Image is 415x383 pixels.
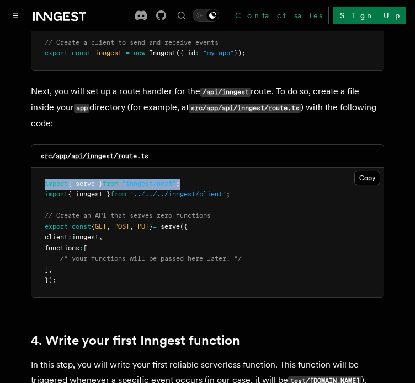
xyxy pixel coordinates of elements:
span: client [45,233,68,241]
p: Next, you will set up a route handler for the route. To do so, create a file inside your director... [31,84,384,131]
span: functions [45,244,79,252]
span: : [68,233,72,241]
span: inngest [72,233,99,241]
span: , [107,223,110,230]
code: /api/inngest [200,88,251,97]
span: ; [226,190,230,198]
span: }); [234,49,246,57]
a: 4. Write your first Inngest function [31,333,240,348]
a: Sign Up [333,7,406,24]
span: } [149,223,153,230]
span: PUT [137,223,149,230]
span: Inngest [149,49,176,57]
code: src/app/api/inngest/route.ts [40,152,148,160]
button: Toggle navigation [9,9,22,22]
span: "inngest/next" [122,180,176,187]
span: const [72,49,91,57]
span: GET [95,223,107,230]
span: , [99,233,103,241]
span: POST [114,223,130,230]
span: : [195,49,199,57]
span: }); [45,276,56,284]
span: [ [83,244,87,252]
span: inngest [95,49,122,57]
span: , [49,266,52,273]
span: /* your functions will be passed here later! */ [60,255,242,262]
span: // Create a client to send and receive events [45,39,219,46]
span: // Create an API that serves zero functions [45,212,211,219]
span: { inngest } [68,190,110,198]
a: Contact sales [228,7,329,24]
span: { [91,223,95,230]
span: = [153,223,157,230]
span: "my-app" [203,49,234,57]
button: Find something... [175,9,188,22]
span: from [103,180,118,187]
span: { serve } [68,180,103,187]
span: ] [45,266,49,273]
span: import [45,180,68,187]
span: const [72,223,91,230]
span: , [130,223,134,230]
span: serve [161,223,180,230]
button: Toggle dark mode [193,9,219,22]
button: Copy [354,171,380,185]
span: export [45,49,68,57]
span: new [134,49,145,57]
span: : [79,244,83,252]
code: src/app/api/inngest/route.ts [189,104,301,113]
span: import [45,190,68,198]
span: = [126,49,130,57]
span: ({ [180,223,188,230]
code: app [74,104,89,113]
span: export [45,223,68,230]
span: from [110,190,126,198]
span: ({ id [176,49,195,57]
span: ; [176,180,180,187]
span: "../../../inngest/client" [130,190,226,198]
